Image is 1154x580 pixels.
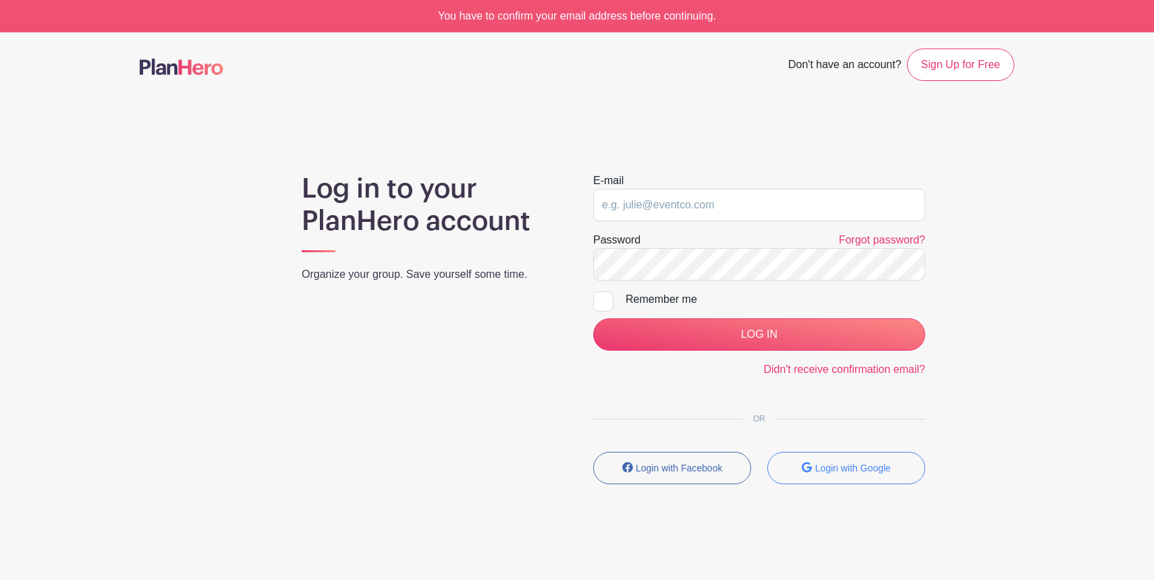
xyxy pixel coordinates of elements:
[742,414,776,424] span: OR
[593,189,925,221] input: e.g. julie@eventco.com
[815,463,891,473] small: Login with Google
[593,452,751,484] button: Login with Facebook
[636,463,722,473] small: Login with Facebook
[839,234,925,245] a: Forgot password?
[593,232,640,248] label: Password
[626,291,925,308] div: Remember me
[593,173,624,189] label: E-mail
[302,173,561,237] h1: Log in to your PlanHero account
[767,452,925,484] button: Login with Google
[140,59,223,75] img: logo-507f7623f17ff9eddc593b1ce0a138ce2505c220e1c5a4e2b4648c50719b7d32.svg
[593,318,925,351] input: LOG IN
[788,51,902,81] span: Don't have an account?
[763,364,925,375] a: Didn't receive confirmation email?
[907,49,1014,81] a: Sign Up for Free
[302,266,561,283] p: Organize your group. Save yourself some time.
